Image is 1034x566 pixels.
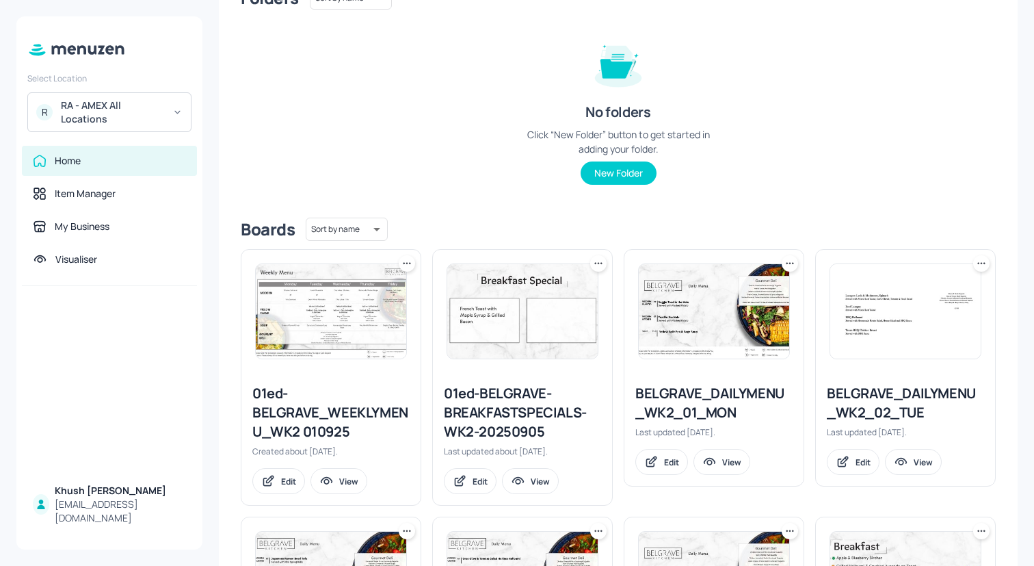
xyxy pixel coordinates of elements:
img: folder-empty [584,29,652,97]
div: Last updated about [DATE]. [444,446,601,457]
div: View [339,476,358,487]
div: Home [55,154,81,168]
button: New Folder [581,162,657,185]
div: R [36,104,53,120]
div: 01ed-BELGRAVE_WEEKLYMENU_WK2 010925 [252,384,410,441]
div: Select Location [27,73,191,84]
img: 2025-07-01-1751379558170jx7yy2mqk8h.jpeg [639,264,789,359]
div: Last updated [DATE]. [635,426,793,438]
img: 2025-09-05-17570619497913irjj4ogwjj.jpeg [447,264,598,359]
div: Edit [473,476,488,487]
div: RA - AMEX All Locations [61,99,164,126]
div: 01ed-BELGRAVE-BREAKFASTSPECIALS-WK2-20250905 [444,384,601,441]
div: Sort by name [306,216,388,243]
div: Created about [DATE]. [252,446,410,457]
div: Boards [241,218,295,240]
div: My Business [55,220,109,233]
div: Click “New Folder” button to get started in adding your folder. [516,127,721,156]
div: Visualiser [55,253,97,266]
div: Edit [664,456,679,468]
div: [EMAIL_ADDRESS][DOMAIN_NAME] [55,498,186,525]
div: View [914,456,933,468]
div: Edit [856,456,871,468]
div: View [531,476,550,487]
div: Last updated [DATE]. [827,426,984,438]
div: View [722,456,741,468]
div: No folders [585,103,650,122]
div: Edit [281,476,296,487]
div: BELGRAVE_DAILYMENU_WK2_01_MON [635,384,793,422]
img: 2025-07-03-1751545006781rfqqhwaytf.jpeg [830,264,981,359]
div: Khush [PERSON_NAME] [55,484,186,498]
div: BELGRAVE_DAILYMENU_WK2_02_TUE [827,384,984,422]
div: Item Manager [55,187,116,201]
img: 2025-08-29-175647545282496xr2czns7v.jpeg [256,264,406,359]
